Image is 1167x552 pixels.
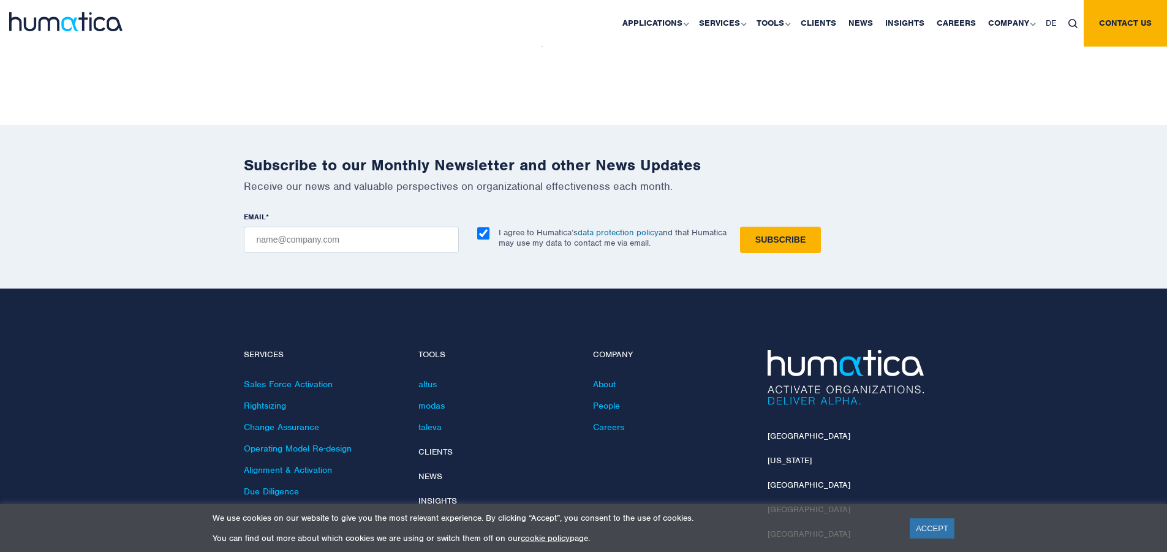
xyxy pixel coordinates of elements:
[244,212,266,222] span: EMAIL
[418,379,437,390] a: altus
[768,431,850,441] a: [GEOGRAPHIC_DATA]
[593,350,749,360] h4: Company
[768,480,850,490] a: [GEOGRAPHIC_DATA]
[477,227,489,240] input: I agree to Humatica’sdata protection policyand that Humatica may use my data to contact me via em...
[244,464,332,475] a: Alignment & Activation
[244,350,400,360] h4: Services
[9,12,123,31] img: logo
[213,533,894,543] p: You can find out more about which cookies we are using or switch them off on our page.
[244,422,319,433] a: Change Assurance
[578,227,659,238] a: data protection policy
[418,471,442,482] a: News
[593,422,624,433] a: Careers
[521,533,570,543] a: cookie policy
[213,513,894,523] p: We use cookies on our website to give you the most relevant experience. By clicking “Accept”, you...
[1046,18,1056,28] span: DE
[244,443,352,454] a: Operating Model Re-design
[1068,19,1078,28] img: search_icon
[244,379,333,390] a: Sales Force Activation
[740,227,821,253] input: Subscribe
[418,400,445,411] a: modas
[418,422,442,433] a: taleva
[593,400,620,411] a: People
[768,350,924,405] img: Humatica
[499,227,727,248] p: I agree to Humatica’s and that Humatica may use my data to contact me via email.
[244,227,459,253] input: name@company.com
[418,350,575,360] h4: Tools
[244,400,286,411] a: Rightsizing
[244,156,924,175] h2: Subscribe to our Monthly Newsletter and other News Updates
[418,496,457,506] a: Insights
[418,447,453,457] a: Clients
[593,379,616,390] a: About
[244,180,924,193] p: Receive our news and valuable perspectives on organizational effectiveness each month.
[910,518,954,539] a: ACCEPT
[768,455,812,466] a: [US_STATE]
[244,486,299,497] a: Due Diligence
